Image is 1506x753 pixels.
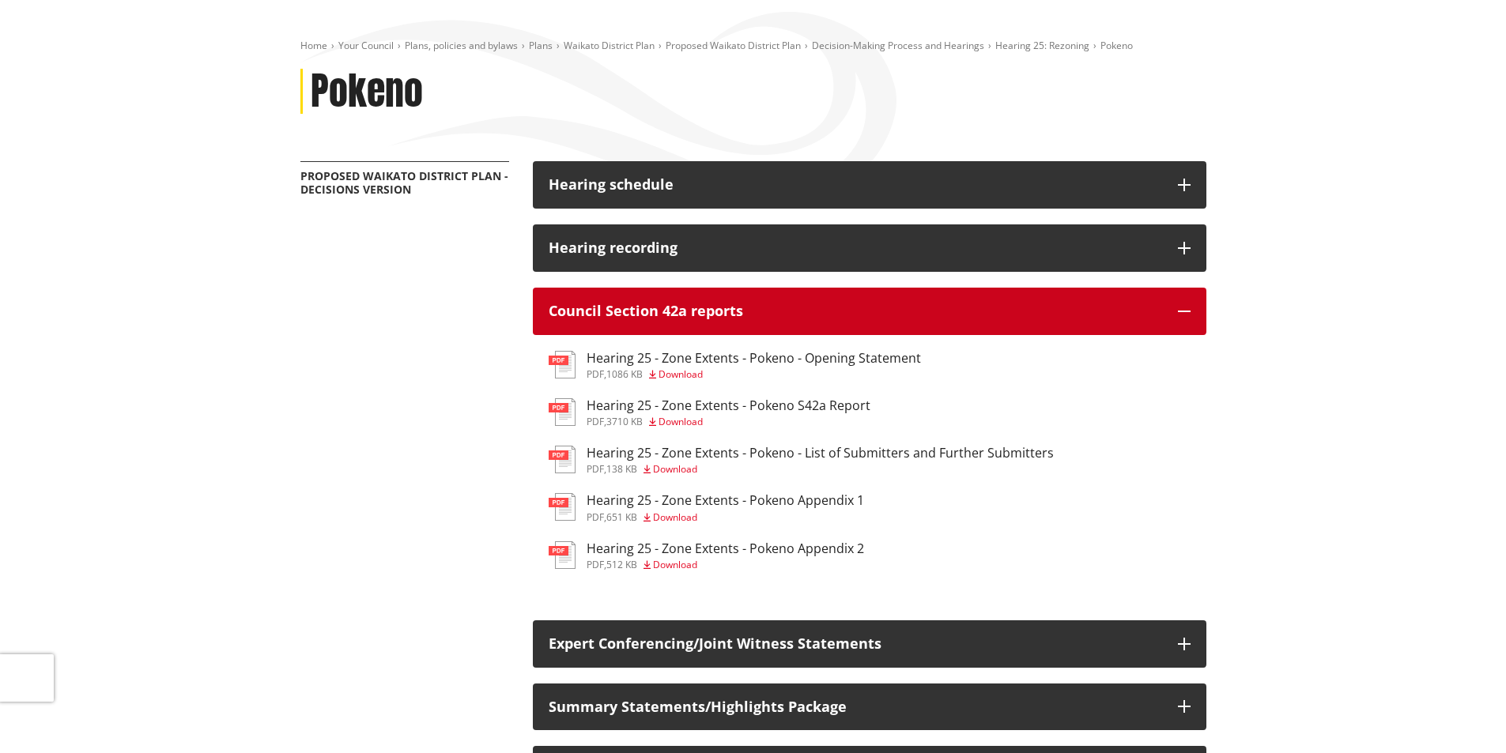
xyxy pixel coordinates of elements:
[587,493,864,508] h3: Hearing 25 - Zone Extents - Pokeno Appendix 1
[549,303,1162,319] h3: Council Section 42a reports
[533,224,1206,272] button: Hearing recording
[533,683,1206,731] button: Summary Statements/Highlights Package
[1433,687,1490,744] iframe: Messenger Launcher
[549,177,1162,193] h3: Hearing schedule
[549,240,1162,256] div: Hearing recording
[587,513,864,522] div: ,
[587,510,604,524] span: pdf
[300,168,508,197] a: Proposed Waikato District Plan - Decisions Version
[405,39,518,52] a: Plans, policies and bylaws
[587,367,604,381] span: pdf
[587,465,1054,474] div: ,
[666,39,801,52] a: Proposed Waikato District Plan
[659,415,703,428] span: Download
[533,620,1206,668] button: Expert Conferencing/Joint Witness Statements
[653,510,697,524] span: Download
[606,415,643,428] span: 3710 KB
[549,446,1054,474] a: Hearing 25 - Zone Extents - Pokeno - List of Submitters and Further Submitters pdf,138 KB Download
[995,39,1089,52] a: Hearing 25: Rezoning
[587,415,604,428] span: pdf
[549,541,864,570] a: Hearing 25 - Zone Extents - Pokeno Appendix 2 pdf,512 KB Download
[587,398,870,413] h3: Hearing 25 - Zone Extents - Pokeno S42a Report
[549,398,870,427] a: Hearing 25 - Zone Extents - Pokeno S42a Report pdf,3710 KB Download
[606,558,637,571] span: 512 KB
[587,462,604,476] span: pdf
[300,39,327,52] a: Home
[587,370,921,379] div: ,
[549,636,1162,652] div: Expert Conferencing/Joint Witness Statements
[659,367,703,381] span: Download
[533,161,1206,209] button: Hearing schedule
[587,351,921,366] h3: Hearing 25 - Zone Extents - Pokeno - Opening Statement
[549,351,576,378] img: document-pdf.svg
[564,39,655,52] a: Waikato District Plan
[549,446,576,473] img: document-pdf.svg
[311,69,423,115] h1: Pokeno
[549,699,1162,715] div: Summary Statements/Highlights Package
[606,510,637,524] span: 651 KB
[812,39,984,52] a: Decision-Making Process and Hearings
[587,446,1054,461] h3: Hearing 25 - Zone Extents - Pokeno - List of Submitters and Further Submitters
[1100,39,1133,52] span: Pokeno
[587,560,864,570] div: ,
[549,398,576,426] img: document-pdf.svg
[653,462,697,476] span: Download
[549,541,576,569] img: document-pdf.svg
[338,39,394,52] a: Your Council
[549,351,921,379] a: Hearing 25 - Zone Extents - Pokeno - Opening Statement pdf,1086 KB Download
[300,40,1206,53] nav: breadcrumb
[587,558,604,571] span: pdf
[606,367,643,381] span: 1086 KB
[529,39,553,52] a: Plans
[549,493,576,521] img: document-pdf.svg
[533,288,1206,335] button: Council Section 42a reports
[587,417,870,427] div: ,
[587,541,864,556] h3: Hearing 25 - Zone Extents - Pokeno Appendix 2
[549,493,864,521] a: Hearing 25 - Zone Extents - Pokeno Appendix 1 pdf,651 KB Download
[653,558,697,571] span: Download
[606,462,637,476] span: 138 KB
